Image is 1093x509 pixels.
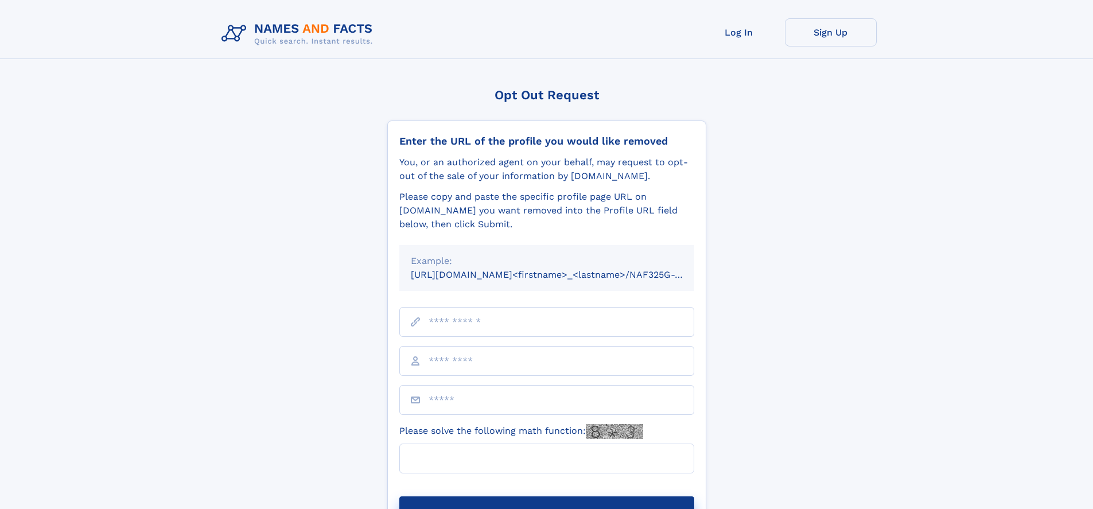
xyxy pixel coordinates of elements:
[785,18,877,46] a: Sign Up
[399,424,643,439] label: Please solve the following math function:
[411,254,683,268] div: Example:
[217,18,382,49] img: Logo Names and Facts
[399,190,694,231] div: Please copy and paste the specific profile page URL on [DOMAIN_NAME] you want removed into the Pr...
[387,88,706,102] div: Opt Out Request
[411,269,716,280] small: [URL][DOMAIN_NAME]<firstname>_<lastname>/NAF325G-xxxxxxxx
[693,18,785,46] a: Log In
[399,135,694,147] div: Enter the URL of the profile you would like removed
[399,156,694,183] div: You, or an authorized agent on your behalf, may request to opt-out of the sale of your informatio...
